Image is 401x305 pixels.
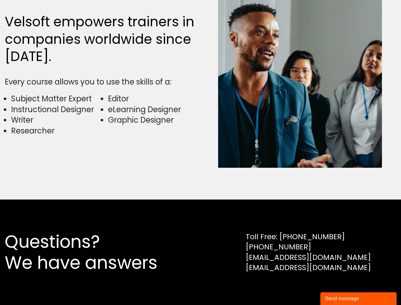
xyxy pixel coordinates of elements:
[11,104,100,115] li: Instructional Designer
[5,13,197,65] h2: Velsoft empowers trainers in companies worldwide since [DATE].
[11,125,100,136] li: Researcher
[108,115,197,125] li: Graphic Designer
[11,115,100,125] li: Writer
[5,77,197,87] div: Every course allows you to use the skills of a:
[5,231,180,273] h2: Questions? We have answers
[320,291,398,305] iframe: chat widget
[108,93,197,104] li: Editor
[108,104,197,115] li: eLearning Designer
[246,232,371,273] div: Toll Free: [PHONE_NUMBER] [PHONE_NUMBER] [EMAIL_ADDRESS][DOMAIN_NAME] [EMAIL_ADDRESS][DOMAIN_NAME]
[11,93,100,104] li: Subject Matter Expert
